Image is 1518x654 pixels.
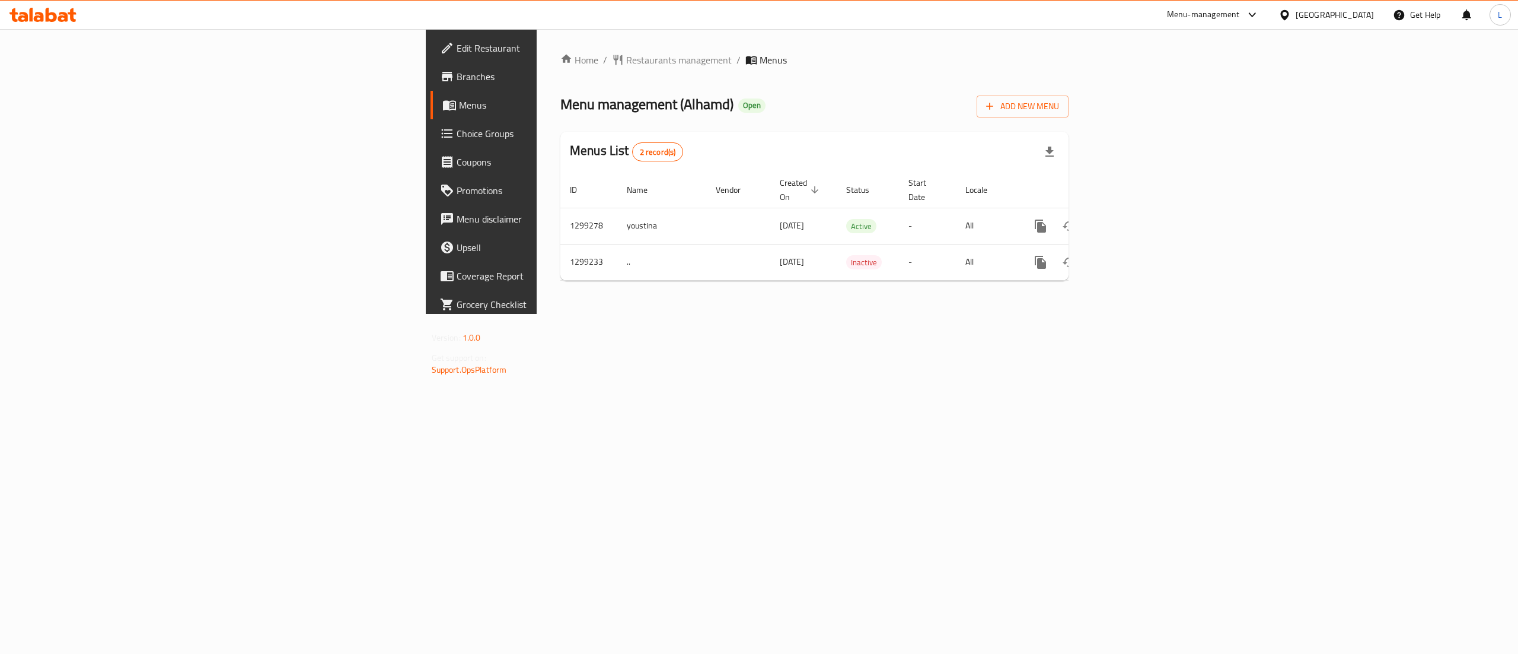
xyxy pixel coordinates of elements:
[899,244,956,280] td: -
[457,183,670,198] span: Promotions
[432,330,461,345] span: Version:
[736,53,741,67] li: /
[560,53,1069,67] nav: breadcrumb
[430,91,680,119] a: Menus
[1296,8,1374,21] div: [GEOGRAPHIC_DATA]
[632,142,684,161] div: Total records count
[908,176,942,204] span: Start Date
[780,218,804,233] span: [DATE]
[1035,138,1064,166] div: Export file
[716,183,756,197] span: Vendor
[457,155,670,169] span: Coupons
[430,262,680,290] a: Coverage Report
[430,62,680,91] a: Branches
[430,119,680,148] a: Choice Groups
[780,254,804,269] span: [DATE]
[1026,212,1055,240] button: more
[430,34,680,62] a: Edit Restaurant
[430,176,680,205] a: Promotions
[846,255,882,269] div: Inactive
[846,256,882,269] span: Inactive
[457,212,670,226] span: Menu disclaimer
[457,297,670,312] span: Grocery Checklist
[432,362,507,377] a: Support.OpsPlatform
[457,269,670,283] span: Coverage Report
[738,100,766,110] span: Open
[846,220,876,233] span: Active
[1055,212,1083,240] button: Change Status
[956,208,1017,244] td: All
[570,183,592,197] span: ID
[457,126,670,141] span: Choice Groups
[430,205,680,233] a: Menu disclaimer
[430,148,680,176] a: Coupons
[1017,172,1150,208] th: Actions
[986,99,1059,114] span: Add New Menu
[633,147,683,158] span: 2 record(s)
[430,233,680,262] a: Upsell
[1167,8,1240,22] div: Menu-management
[760,53,787,67] span: Menus
[627,183,663,197] span: Name
[738,99,766,113] div: Open
[846,183,885,197] span: Status
[457,41,670,55] span: Edit Restaurant
[1498,8,1502,21] span: L
[560,172,1150,281] table: enhanced table
[459,98,670,112] span: Menus
[780,176,822,204] span: Created On
[965,183,1003,197] span: Locale
[977,96,1069,118] button: Add New Menu
[899,208,956,244] td: -
[430,290,680,319] a: Grocery Checklist
[457,240,670,255] span: Upsell
[956,244,1017,280] td: All
[1055,248,1083,277] button: Change Status
[432,350,486,366] span: Get support on:
[457,69,670,84] span: Branches
[1026,248,1055,277] button: more
[570,142,683,161] h2: Menus List
[463,330,481,345] span: 1.0.0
